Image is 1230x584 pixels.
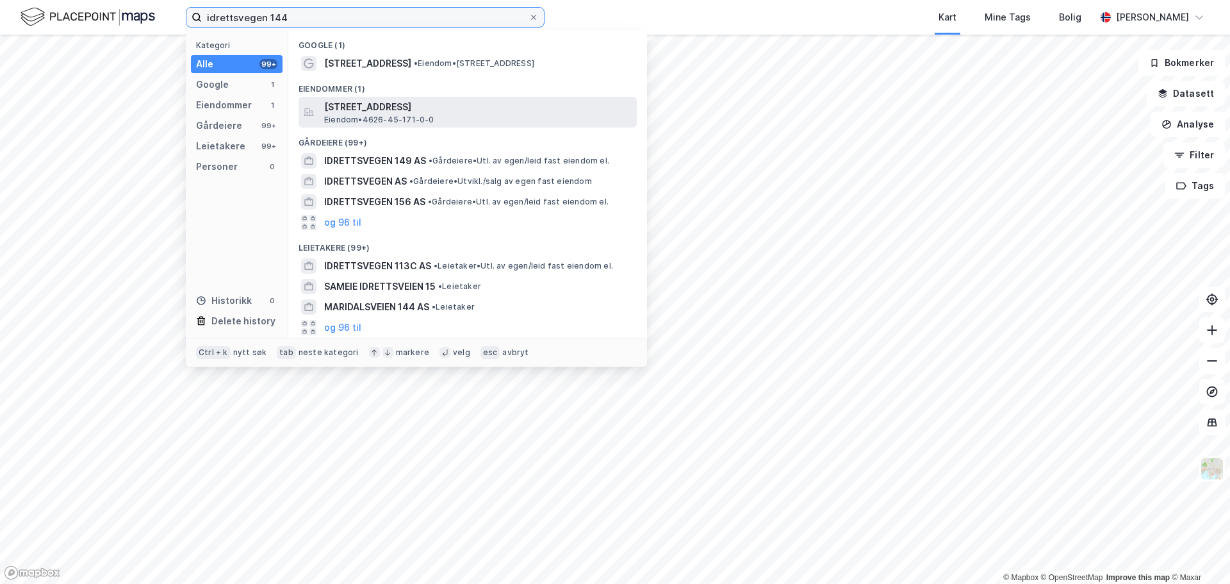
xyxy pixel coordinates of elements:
span: Leietaker [438,281,481,292]
span: • [414,58,418,68]
a: Improve this map [1106,573,1170,582]
div: velg [453,347,470,358]
div: Kategori [196,40,283,50]
button: Datasett [1147,81,1225,106]
button: Tags [1165,173,1225,199]
div: tab [277,346,296,359]
span: Eiendom • 4626-45-171-0-0 [324,115,434,125]
span: Eiendom • [STREET_ADDRESS] [414,58,534,69]
span: Gårdeiere • Utl. av egen/leid fast eiendom el. [429,156,609,166]
div: 99+ [259,121,277,131]
span: Gårdeiere • Utvikl./salg av egen fast eiendom [409,176,592,187]
div: Mine Tags [985,10,1031,25]
span: Gårdeiere • Utl. av egen/leid fast eiendom el. [428,197,609,207]
span: [STREET_ADDRESS] [324,99,632,115]
span: IDRETTSVEGEN 149 AS [324,153,426,169]
div: 1 [267,100,277,110]
div: Google (1) [288,30,647,53]
div: 0 [267,296,277,306]
div: Personer [196,159,238,174]
span: IDRETTSVEGEN 156 AS [324,194,425,210]
div: Alle [196,56,213,72]
span: • [428,197,432,206]
iframe: Chat Widget [1166,522,1230,584]
span: Leietaker [432,302,475,312]
div: 99+ [259,141,277,151]
div: 99+ [259,59,277,69]
div: neste kategori [299,347,359,358]
div: Kontrollprogram for chat [1166,522,1230,584]
a: OpenStreetMap [1041,573,1103,582]
button: og 96 til [324,320,361,335]
div: Bolig [1059,10,1081,25]
button: og 96 til [324,215,361,230]
div: Gårdeiere [196,118,242,133]
div: Historikk [196,293,252,308]
div: Leietakere (99+) [288,233,647,256]
div: 0 [267,162,277,172]
span: • [438,281,442,291]
span: SAMEIE IDRETTSVEIEN 15 [324,279,436,294]
span: • [434,261,438,271]
div: 1 [267,79,277,90]
a: Mapbox homepage [4,565,60,580]
div: Eiendommer [196,97,252,113]
div: markere [396,347,429,358]
div: nytt søk [233,347,267,358]
span: • [432,302,436,312]
span: IDRETTSVEGEN 113C AS [324,258,431,274]
span: [STREET_ADDRESS] [324,56,411,71]
span: IDRETTSVEGEN AS [324,174,407,189]
div: avbryt [502,347,529,358]
div: Google [196,77,229,92]
span: MARIDALSVEIEN 144 AS [324,299,429,315]
div: [PERSON_NAME] [1116,10,1189,25]
a: Mapbox [1003,573,1038,582]
div: Eiendommer (1) [288,74,647,97]
button: Analyse [1151,112,1225,137]
span: • [429,156,432,165]
button: Filter [1163,142,1225,168]
div: Kart [939,10,956,25]
span: Leietaker • Utl. av egen/leid fast eiendom el. [434,261,613,271]
div: esc [480,346,500,359]
div: Ctrl + k [196,346,231,359]
div: Delete history [211,313,275,329]
input: Søk på adresse, matrikkel, gårdeiere, leietakere eller personer [202,8,529,27]
button: Bokmerker [1138,50,1225,76]
div: Gårdeiere (99+) [288,128,647,151]
div: Leietakere [196,138,245,154]
span: • [409,176,413,186]
img: logo.f888ab2527a4732fd821a326f86c7f29.svg [20,6,155,28]
img: Z [1200,456,1224,481]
